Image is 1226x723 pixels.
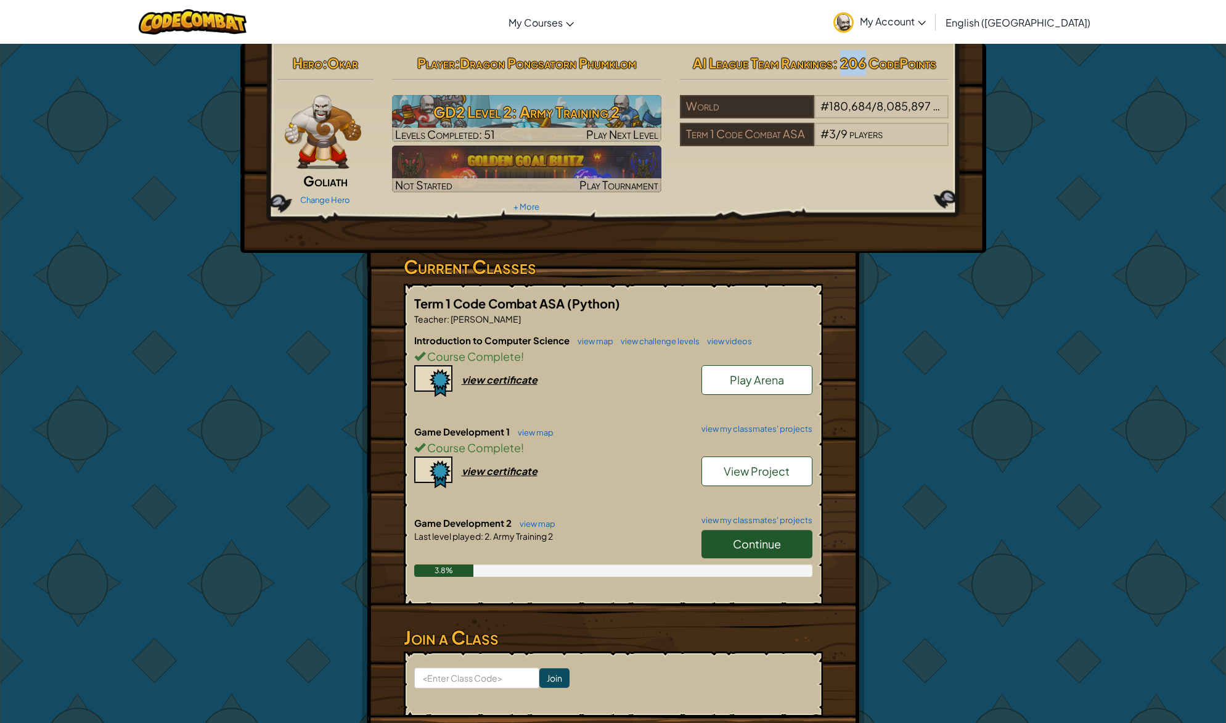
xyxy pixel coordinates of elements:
span: Teacher [414,313,447,324]
span: : [322,54,327,72]
span: Army Training 2 [492,531,553,542]
a: My Account [827,2,932,41]
span: ! [521,440,524,455]
a: Term 1 Code Combat ASA#3/9players [680,134,949,149]
span: # [820,99,829,113]
span: AI League Team Rankings [693,54,833,72]
img: certificate-icon.png [414,457,452,489]
span: Game Development 1 [414,426,512,437]
span: (Python) [567,295,620,311]
span: Levels Completed: 51 [395,127,495,141]
span: Continue [733,537,781,551]
span: View Project [724,464,790,478]
img: certificate-icon.png [414,365,452,397]
span: : [481,531,483,542]
span: Okar [327,54,358,72]
span: 8,085,897 [877,99,931,113]
a: Play Next Level [392,95,661,142]
div: 3.8% [414,564,474,577]
a: view my classmates' projects [695,425,812,433]
a: + More [513,202,539,212]
span: Hero [293,54,322,72]
a: view certificate [414,465,537,477]
a: view map [513,519,555,529]
span: : [447,313,449,324]
a: My Courses [502,6,580,39]
span: players [849,126,883,141]
span: Course Complete [425,440,521,455]
span: ! [521,349,524,363]
span: 2. [483,531,492,542]
a: view certificate [414,373,537,386]
h3: Current Classes [404,253,823,281]
h3: Join a Class [404,624,823,651]
span: [PERSON_NAME] [449,313,521,324]
a: view map [571,336,613,346]
a: World#180,684/8,085,897players [680,107,949,121]
span: Course Complete [425,349,521,363]
span: 3 [829,126,836,141]
a: view map [512,428,554,437]
a: view my classmates' projects [695,516,812,524]
input: <Enter Class Code> [414,667,539,688]
span: 9 [841,126,848,141]
span: Play Next Level [586,127,658,141]
div: view certificate [462,373,537,386]
span: Play Tournament [579,178,658,192]
img: avatar [833,12,854,33]
span: Introduction to Computer Science [414,334,571,346]
span: My Courses [509,16,563,29]
img: CodeCombat logo [139,9,247,35]
a: view videos [701,336,752,346]
span: # [820,126,829,141]
a: view challenge levels [615,336,700,346]
span: Play Arena [730,373,784,387]
span: Dragon Pongsatorn Phumklom [460,54,636,72]
span: 180,684 [829,99,872,113]
span: English ([GEOGRAPHIC_DATA]) [946,16,1090,29]
span: Player [417,54,455,72]
div: view certificate [462,465,537,477]
span: Last level played [414,531,481,542]
span: Goliath [303,172,348,189]
div: World [680,95,814,118]
input: Join [539,668,570,688]
a: Not StartedPlay Tournament [392,146,661,192]
span: Not Started [395,178,452,192]
span: : 206 CodePoints [833,54,936,72]
span: : [455,54,460,72]
span: / [872,99,877,113]
h3: GD2 Level 2: Army Training 2 [392,98,661,126]
span: / [836,126,841,141]
span: Game Development 2 [414,517,513,529]
img: goliath-pose.png [285,95,362,169]
div: Term 1 Code Combat ASA [680,123,814,146]
a: English ([GEOGRAPHIC_DATA]) [939,6,1097,39]
span: Term 1 Code Combat ASA [414,295,567,311]
a: Change Hero [300,195,350,205]
img: GD2 Level 2: Army Training 2 [392,95,661,142]
span: My Account [860,15,926,28]
img: Golden Goal [392,146,661,192]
